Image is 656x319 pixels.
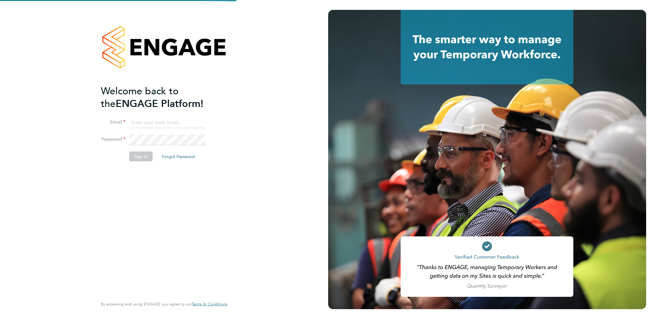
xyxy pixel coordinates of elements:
[101,119,126,125] label: Email
[157,152,200,162] button: Forgot Password
[101,301,227,307] span: By accessing and using ENGAGE you agree to our
[129,117,205,128] input: Enter your work email...
[101,85,179,109] span: Welcome back to the
[192,302,227,307] a: Terms & Conditions
[129,152,153,162] button: Sign In
[101,136,126,143] label: Password
[101,84,221,110] h2: ENGAGE Platform!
